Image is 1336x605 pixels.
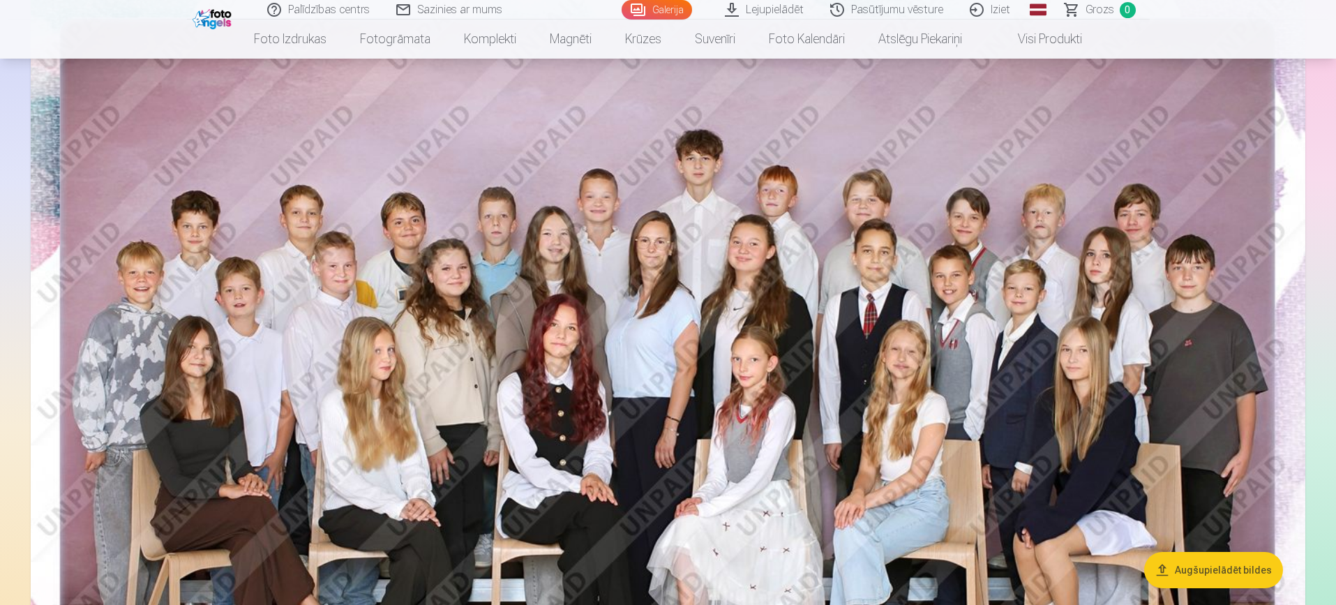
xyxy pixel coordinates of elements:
[447,20,533,59] a: Komplekti
[533,20,608,59] a: Magnēti
[979,20,1099,59] a: Visi produkti
[343,20,447,59] a: Fotogrāmata
[608,20,678,59] a: Krūzes
[1120,2,1136,18] span: 0
[193,6,235,29] img: /fa1
[678,20,752,59] a: Suvenīri
[1086,1,1114,18] span: Grozs
[862,20,979,59] a: Atslēgu piekariņi
[752,20,862,59] a: Foto kalendāri
[237,20,343,59] a: Foto izdrukas
[1144,552,1283,588] button: Augšupielādēt bildes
